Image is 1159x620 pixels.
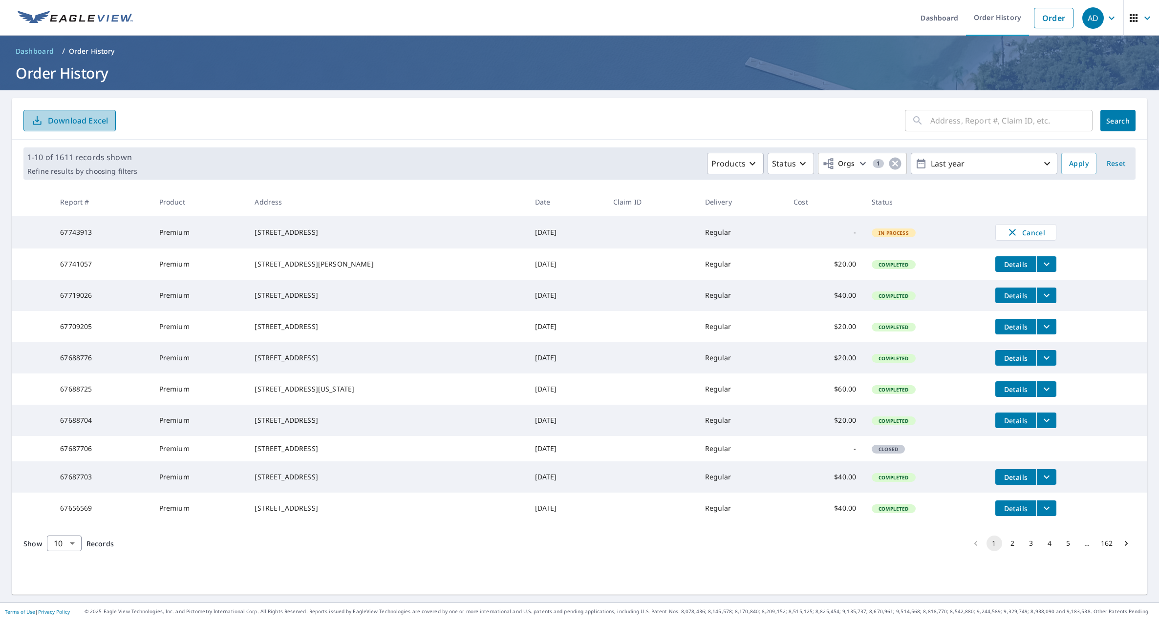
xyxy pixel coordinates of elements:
[1036,381,1056,397] button: filesDropdownBtn-67688725
[1098,536,1116,551] button: Go to page 162
[995,413,1036,428] button: detailsBtn-67688704
[1001,385,1030,394] span: Details
[1079,538,1095,548] div: …
[527,461,605,493] td: [DATE]
[987,536,1002,551] button: page 1
[1036,256,1056,272] button: filesDropdownBtn-67741057
[1118,536,1134,551] button: Go to next page
[52,493,151,524] td: 67656569
[786,311,864,342] td: $20.00
[873,160,884,167] span: 1
[52,405,151,436] td: 67688704
[786,436,864,461] td: -
[255,322,519,331] div: [STREET_ADDRESS]
[52,373,151,405] td: 67688725
[873,292,914,299] span: Completed
[527,493,605,524] td: [DATE]
[1001,322,1030,331] span: Details
[786,373,864,405] td: $60.00
[1082,7,1104,29] div: AD
[1069,158,1089,170] span: Apply
[527,216,605,248] td: [DATE]
[697,187,786,216] th: Delivery
[995,319,1036,334] button: detailsBtn-67709205
[527,436,605,461] td: [DATE]
[151,342,247,373] td: Premium
[255,444,519,454] div: [STREET_ADDRESS]
[1061,153,1096,174] button: Apply
[864,187,987,216] th: Status
[697,342,786,373] td: Regular
[911,153,1057,174] button: Last year
[52,187,151,216] th: Report #
[527,311,605,342] td: [DATE]
[47,536,82,551] div: Show 10 records
[768,153,814,174] button: Status
[873,446,904,453] span: Closed
[27,151,137,163] p: 1-10 of 1611 records shown
[151,216,247,248] td: Premium
[527,248,605,280] td: [DATE]
[873,417,914,424] span: Completed
[1036,350,1056,366] button: filesDropdownBtn-67688776
[12,43,58,59] a: Dashboard
[995,500,1036,516] button: detailsBtn-67656569
[995,224,1056,241] button: Cancel
[255,353,519,363] div: [STREET_ADDRESS]
[1036,500,1056,516] button: filesDropdownBtn-67656569
[151,311,247,342] td: Premium
[1001,473,1030,482] span: Details
[873,324,914,331] span: Completed
[47,530,82,557] div: 10
[697,311,786,342] td: Regular
[1001,504,1030,513] span: Details
[818,153,907,174] button: Orgs1
[786,248,864,280] td: $20.00
[1001,353,1030,363] span: Details
[786,461,864,493] td: $40.00
[697,216,786,248] td: Regular
[697,436,786,461] td: Regular
[822,158,855,170] span: Orgs
[995,350,1036,366] button: detailsBtn-67688776
[1001,416,1030,425] span: Details
[69,46,115,56] p: Order History
[873,261,914,268] span: Completed
[255,290,519,300] div: [STREET_ADDRESS]
[1036,319,1056,334] button: filesDropdownBtn-67709205
[1061,536,1076,551] button: Go to page 5
[786,342,864,373] td: $20.00
[527,373,605,405] td: [DATE]
[1005,536,1021,551] button: Go to page 2
[873,505,914,512] span: Completed
[786,405,864,436] td: $20.00
[52,216,151,248] td: 67743913
[527,342,605,373] td: [DATE]
[1024,536,1039,551] button: Go to page 3
[697,373,786,405] td: Regular
[966,536,1136,551] nav: pagination navigation
[255,259,519,269] div: [STREET_ADDRESS][PERSON_NAME]
[1001,260,1030,269] span: Details
[873,355,914,362] span: Completed
[86,539,114,548] span: Records
[1104,158,1128,170] span: Reset
[1100,110,1136,131] button: Search
[247,187,527,216] th: Address
[151,493,247,524] td: Premium
[1036,288,1056,303] button: filesDropdownBtn-67719026
[995,288,1036,303] button: detailsBtn-67719026
[27,167,137,176] p: Refine results by choosing filters
[151,405,247,436] td: Premium
[62,45,65,57] li: /
[1001,291,1030,300] span: Details
[711,158,746,169] p: Products
[16,46,54,56] span: Dashboard
[1006,227,1046,238] span: Cancel
[52,311,151,342] td: 67709205
[1042,536,1058,551] button: Go to page 4
[255,503,519,513] div: [STREET_ADDRESS]
[772,158,796,169] p: Status
[1036,413,1056,428] button: filesDropdownBtn-67688704
[151,187,247,216] th: Product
